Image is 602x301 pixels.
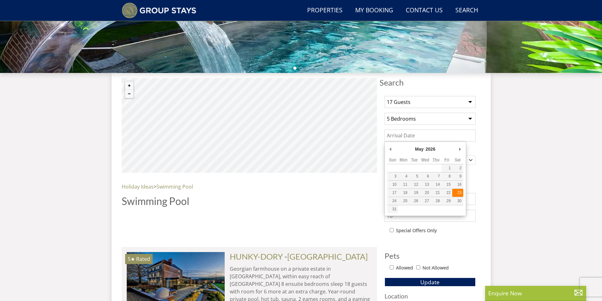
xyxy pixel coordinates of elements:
h1: Swimming Pool [122,196,377,207]
button: 1 [441,164,452,172]
button: 28 [431,197,441,205]
button: 26 [409,197,420,205]
abbr: Thursday [433,158,440,162]
label: Not Allowed [423,264,449,271]
abbr: Saturday [455,158,461,162]
button: Zoom in [125,81,133,90]
div: 2026 [425,144,436,154]
span: > [154,183,156,190]
span: - [284,252,368,261]
span: Rated [136,256,150,262]
p: Enquire Now [488,289,583,297]
button: 17 [387,189,398,197]
button: 6 [420,172,430,180]
a: My Booking [353,3,396,18]
button: Update [385,278,476,286]
button: 14 [431,181,441,189]
img: Group Stays [122,3,197,18]
button: 29 [441,197,452,205]
button: 18 [398,189,409,197]
div: May [414,144,424,154]
button: 8 [441,172,452,180]
a: Holiday Ideas [122,183,154,190]
button: 5 [409,172,420,180]
button: 2 [452,164,463,172]
input: Arrival Date [385,129,476,141]
label: Special Offers Only [396,227,437,234]
h3: Location [385,293,476,299]
span: Search [380,78,481,87]
button: 11 [398,181,409,189]
button: 27 [420,197,430,205]
button: Previous Month [387,144,394,154]
abbr: Tuesday [411,158,417,162]
button: 19 [409,189,420,197]
button: 24 [387,197,398,205]
button: 25 [398,197,409,205]
button: 31 [387,205,398,213]
button: 23 [452,189,463,197]
a: Properties [305,3,345,18]
button: 16 [452,181,463,189]
abbr: Monday [400,158,408,162]
button: 3 [387,172,398,180]
a: Search [453,3,481,18]
span: Update [420,278,440,286]
button: 4 [398,172,409,180]
a: [GEOGRAPHIC_DATA] [287,252,368,261]
button: 9 [452,172,463,180]
button: 7 [431,172,441,180]
button: 13 [420,181,430,189]
abbr: Sunday [389,158,396,162]
a: Swimming Pool [156,183,193,190]
a: Contact Us [403,3,445,18]
button: Next Month [457,144,463,154]
button: 20 [420,189,430,197]
label: Allowed [396,264,413,271]
span: HUNKY-DORY has a 5 star rating under the Quality in Tourism Scheme [128,256,135,262]
a: HUNKY-DORY [230,252,283,261]
button: Zoom out [125,90,133,98]
button: 10 [387,181,398,189]
button: 12 [409,181,420,189]
canvas: Map [122,78,377,173]
button: 22 [441,189,452,197]
abbr: Friday [444,158,449,162]
button: 21 [431,189,441,197]
button: 30 [452,197,463,205]
button: 15 [441,181,452,189]
h3: Pets [385,252,476,260]
abbr: Wednesday [421,158,429,162]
